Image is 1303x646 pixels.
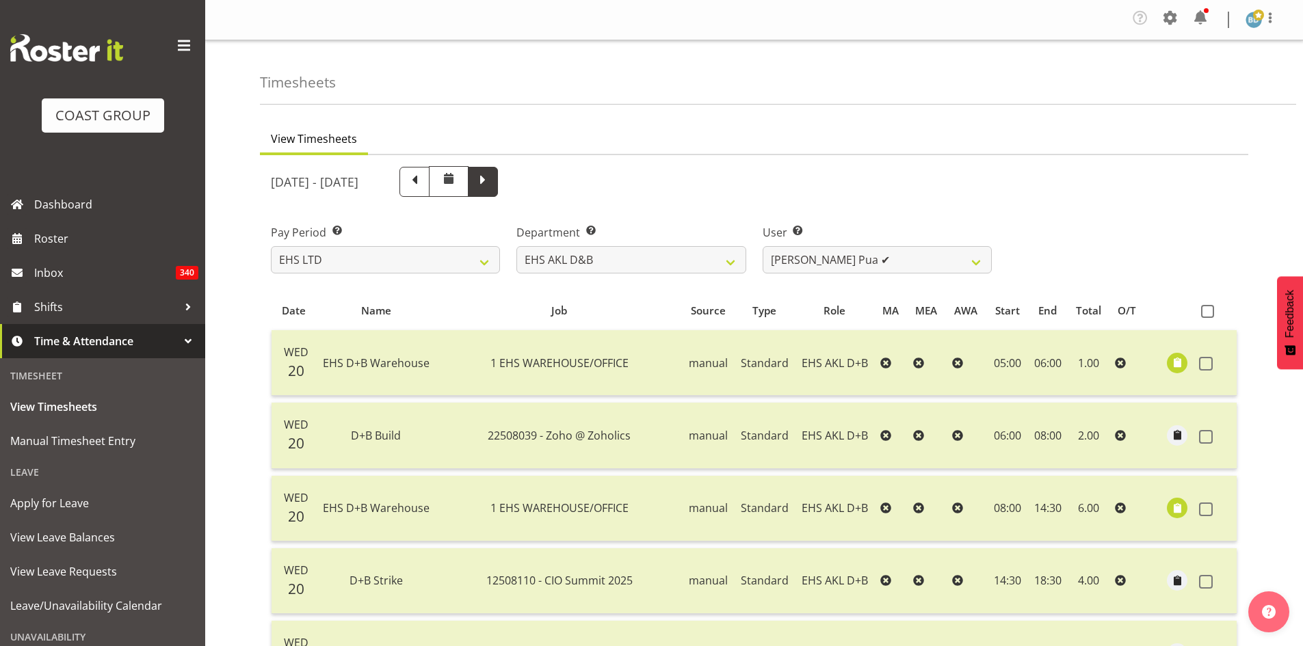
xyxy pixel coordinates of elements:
div: MEA [915,303,938,319]
span: manual [689,428,728,443]
span: Leave/Unavailability Calendar [10,595,195,616]
td: 6.00 [1068,476,1110,541]
td: Standard [734,403,795,468]
a: View Leave Requests [3,554,202,589]
td: 06:00 [986,403,1028,468]
div: Name [323,303,429,319]
td: Standard [734,476,795,541]
td: 08:00 [1028,403,1068,468]
span: Time & Attendance [34,331,178,351]
div: Source [689,303,726,319]
td: 4.00 [1068,548,1110,614]
td: 05:00 [986,330,1028,396]
div: Type [742,303,787,319]
a: Apply for Leave [3,486,202,520]
div: O/T [1118,303,1137,319]
button: Feedback - Show survey [1277,276,1303,369]
span: 20 [288,507,304,526]
span: Shifts [34,297,178,317]
img: ben-dewes888.jpg [1246,12,1262,28]
span: Apply for Leave [10,493,195,513]
span: Inbox [34,263,176,283]
span: 1 EHS WAREHOUSE/OFFICE [490,355,629,371]
a: View Timesheets [3,390,202,424]
div: Role [802,303,867,319]
span: Manual Timesheet Entry [10,431,195,451]
span: EHS AKL D+B [802,355,868,371]
span: EHS AKL D+B [802,500,868,515]
div: Date [279,303,307,319]
td: 18:30 [1028,548,1068,614]
div: End [1036,303,1059,319]
a: Leave/Unavailability Calendar [3,589,202,623]
span: Roster [34,228,198,249]
h4: Timesheets [260,75,336,90]
div: Timesheet [3,362,202,390]
td: 1.00 [1068,330,1110,396]
div: AWA [954,303,979,319]
span: EHS D+B Warehouse [323,355,430,371]
span: View Timesheets [271,131,357,147]
div: Job [445,303,674,319]
div: Start [995,303,1021,319]
td: Standard [734,330,795,396]
td: 14:30 [1028,476,1068,541]
span: 20 [288,579,304,598]
a: View Leave Balances [3,520,202,554]
span: Wed [284,490,308,505]
span: 12508110 - CIO Summit 2025 [486,573,633,588]
td: 06:00 [1028,330,1068,396]
div: MA [882,303,900,319]
span: D+B Strike [350,573,403,588]
img: help-xxl-2.png [1262,605,1276,619]
div: Total [1075,303,1102,319]
a: Manual Timesheet Entry [3,424,202,458]
span: manual [689,573,728,588]
td: 2.00 [1068,403,1110,468]
span: D+B Build [351,428,401,443]
td: 08:00 [986,476,1028,541]
span: Wed [284,563,308,578]
td: 14:30 [986,548,1028,614]
label: User [763,224,992,241]
span: 20 [288,361,304,380]
span: 1 EHS WAREHOUSE/OFFICE [490,500,629,515]
span: 22508039 - Zoho @ Zoholics [488,428,631,443]
h5: [DATE] - [DATE] [271,174,358,189]
span: View Leave Requests [10,561,195,582]
span: Wed [284,345,308,360]
label: Pay Period [271,224,500,241]
span: EHS D+B Warehouse [323,500,430,515]
div: COAST GROUP [55,105,150,126]
label: Department [516,224,746,241]
div: Leave [3,458,202,486]
span: View Leave Balances [10,527,195,548]
span: EHS AKL D+B [802,573,868,588]
span: Dashboard [34,194,198,215]
span: Wed [284,417,308,432]
span: View Timesheets [10,396,195,417]
span: Feedback [1284,290,1296,338]
span: EHS AKL D+B [802,428,868,443]
img: Rosterit website logo [10,34,123,62]
span: 340 [176,266,198,280]
td: Standard [734,548,795,614]
span: manual [689,355,728,371]
span: manual [689,500,728,515]
span: 20 [288,433,304,453]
